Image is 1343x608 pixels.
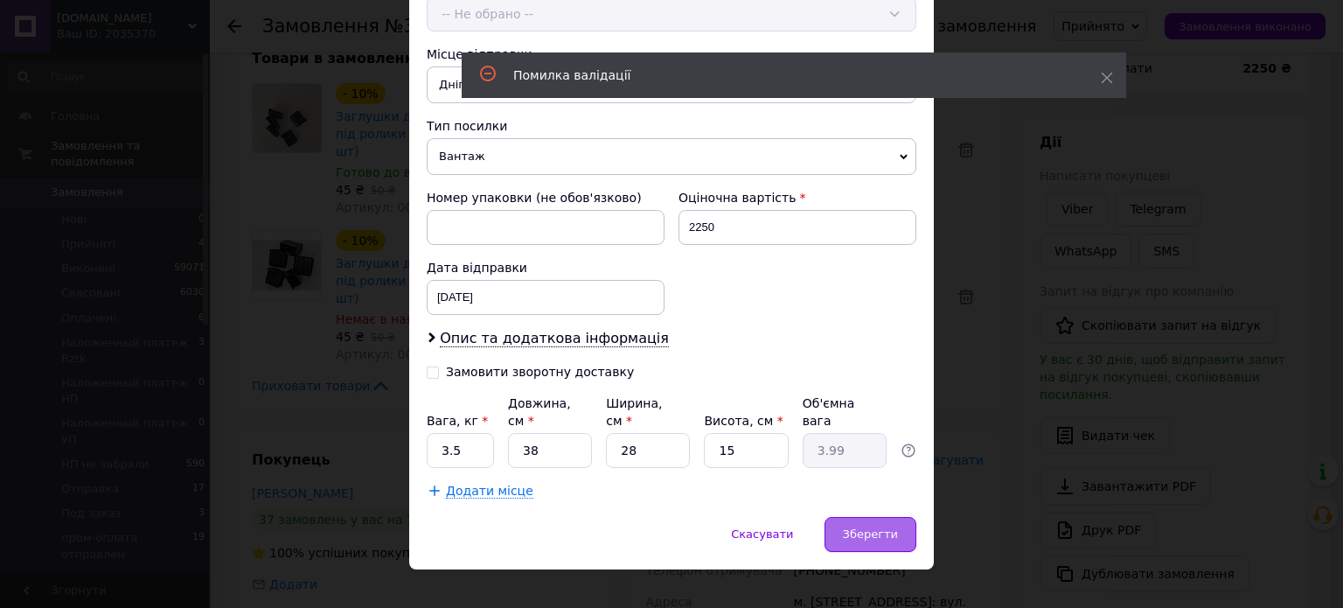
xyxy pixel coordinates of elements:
span: Опис та додаткова інформація [440,330,669,347]
span: Тип посилки [427,119,507,133]
div: Номер упаковки (не обов'язково) [427,189,665,206]
span: Місце відправки [427,47,532,61]
span: Вантаж [427,138,916,175]
div: Дата відправки [427,259,665,276]
label: Вага, кг [427,414,488,428]
span: Зберегти [843,528,898,541]
div: Оціночна вартість [678,189,916,206]
div: Помилка валідації [513,66,1057,84]
label: Довжина, см [508,396,571,428]
div: Об'ємна вага [803,395,887,430]
span: Додати місце [446,484,533,499]
span: Скасувати [731,528,793,541]
label: Висота, см [704,414,783,428]
span: Дніпро: №59 (до 30 кг на одне місце ): бульв. Слави, 45 [427,66,916,103]
label: Ширина, см [606,396,662,428]
div: Замовити зворотну доставку [446,365,634,380]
